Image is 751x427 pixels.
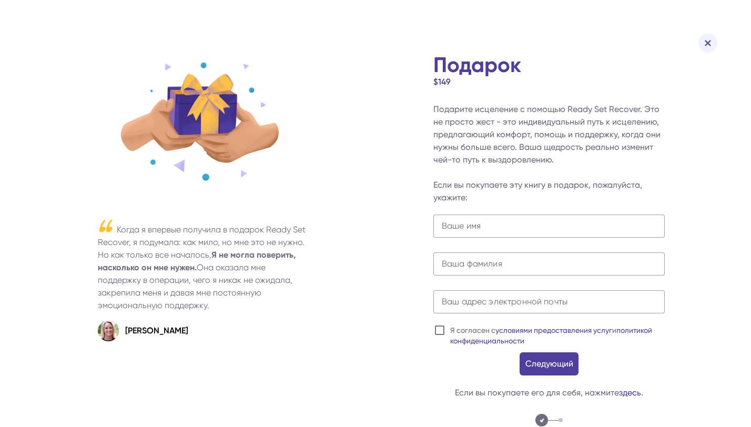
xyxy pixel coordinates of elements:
div: Подарите исцеление с помощью Ready Set Recover. Это не просто жест - это индивидуальный путь к ис... [433,103,665,204]
b: Я не могла поверить, насколько он мне нужен. [98,250,296,272]
h1: Подарок [433,55,665,76]
div: Когда я впервые получила в подарок Ready Set Recover, я подумала: как мило, но мне это не нужно. ... [98,223,306,312]
img: Даниэль [98,320,119,341]
div: Если вы покупаете его для себя, нажмите . [455,387,643,399]
img: Цитировать [98,217,113,234]
div: $149 [433,76,665,88]
img: Закрыть icn [705,40,711,46]
div: [PERSON_NAME] [125,324,188,337]
a: здесь [619,388,641,398]
label: Я согласен с и [450,325,665,346]
a: условиями предоставления услуг [495,326,612,334]
button: Следующий [520,352,579,375]
img: Подарите иллюстрацию 1 [115,55,289,188]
